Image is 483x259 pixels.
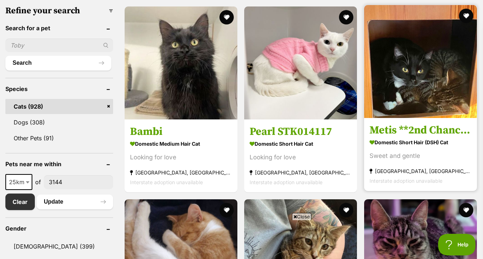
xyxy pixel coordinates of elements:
[370,151,472,161] div: Sweet and gentle
[130,179,203,185] span: Interstate adoption unavailable
[5,56,111,70] button: Search
[244,119,357,192] a: Pearl STK014117 Domestic Short Hair Cat Looking for love [GEOGRAPHIC_DATA], [GEOGRAPHIC_DATA] Int...
[250,168,352,177] strong: [GEOGRAPHIC_DATA], [GEOGRAPHIC_DATA]
[5,174,32,190] span: 25km
[130,168,232,177] strong: [GEOGRAPHIC_DATA], [GEOGRAPHIC_DATA]
[125,119,237,192] a: Bambi Domestic Medium Hair Cat Looking for love [GEOGRAPHIC_DATA], [GEOGRAPHIC_DATA] Interstate a...
[5,161,113,167] header: Pets near me within
[438,234,476,255] iframe: Help Scout Beacon - Open
[250,138,352,149] strong: Domestic Short Hair Cat
[219,10,234,24] button: favourite
[5,38,113,52] input: Toby
[339,10,354,24] button: favourite
[250,153,352,162] div: Looking for love
[364,5,477,118] img: Metis **2nd Chance Cat Rescue** - Domestic Short Hair (DSH) Cat
[55,73,108,144] img: https://img.kwcdn.com/product/fancy/98c30cf2-c792-4793-aee8-b212cd836136.jpg?imageMogr2/strip/siz...
[250,125,352,138] h3: Pearl STK014117
[68,223,416,255] iframe: Advertisement
[370,178,442,184] span: Interstate adoption unavailable
[130,138,232,149] strong: Domestic Medium Hair Cat
[244,6,357,119] img: Pearl STK014117 - Domestic Short Hair Cat
[5,225,113,232] header: Gender
[5,239,113,254] a: [DEMOGRAPHIC_DATA] (399)
[130,153,232,162] div: Looking for love
[35,178,41,186] span: of
[5,115,113,130] a: Dogs (308)
[5,86,113,92] header: Species
[130,125,232,138] h3: Bambi
[5,194,35,210] a: Clear
[44,175,113,189] input: postcode
[339,203,354,217] button: favourite
[370,137,472,147] strong: Domestic Short Hair (DSH) Cat
[370,123,472,137] h3: Metis **2nd Chance Cat Rescue**
[6,177,32,187] span: 25km
[37,195,113,209] button: Update
[250,179,322,185] span: Interstate adoption unavailable
[459,9,473,23] button: favourite
[55,145,108,216] img: https://img.kwcdn.com/product/fancy/ef48170a-9179-4b44-b460-f088e9cb4c7d.jpg?imageMogr2/strip/siz...
[370,166,472,176] strong: [GEOGRAPHIC_DATA], [GEOGRAPHIC_DATA]
[5,131,113,146] a: Other Pets (91)
[5,25,113,31] header: Search for a pet
[5,6,113,16] h3: Refine your search
[219,203,234,217] button: favourite
[5,99,113,114] a: Cats (928)
[459,203,473,217] button: favourite
[292,213,311,220] span: Close
[364,118,477,191] a: Metis **2nd Chance Cat Rescue** Domestic Short Hair (DSH) Cat Sweet and gentle [GEOGRAPHIC_DATA],...
[125,6,237,119] img: Bambi - Domestic Medium Hair Cat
